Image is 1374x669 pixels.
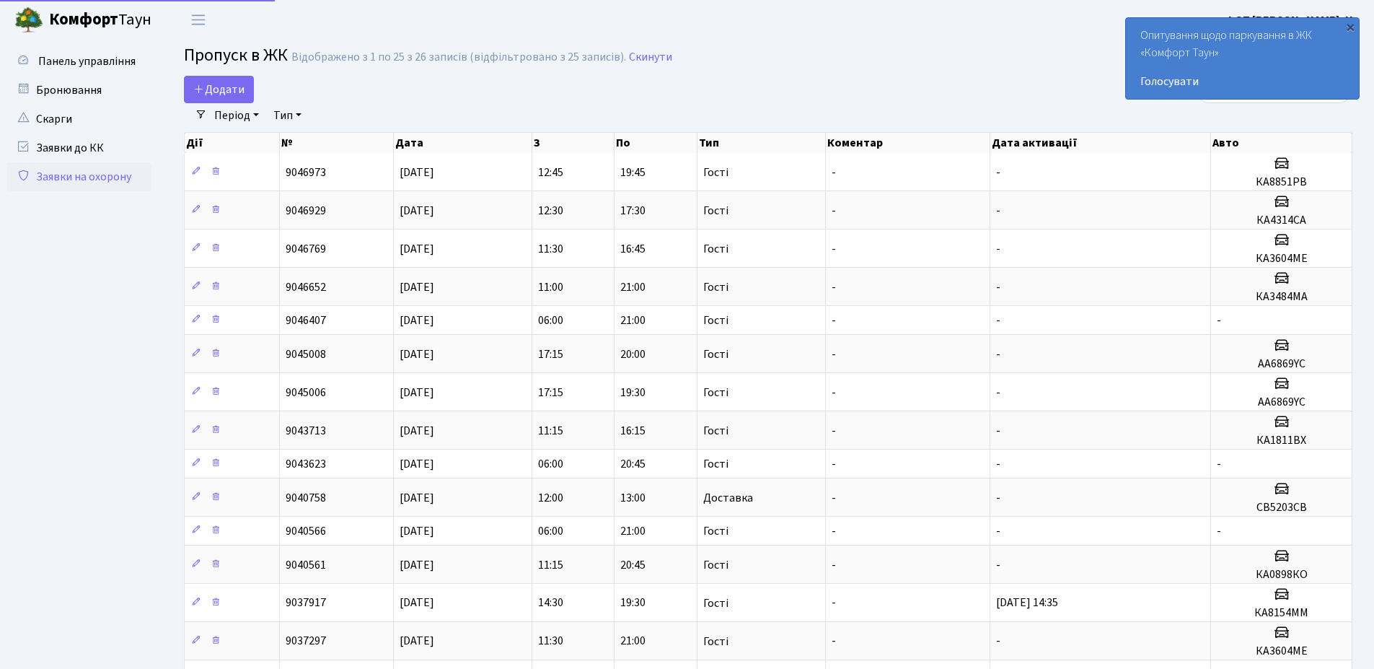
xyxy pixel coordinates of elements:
[996,385,1000,401] span: -
[286,241,326,257] span: 9046769
[1140,73,1344,90] a: Голосувати
[1225,12,1357,29] a: ФОП [PERSON_NAME]. Н.
[1217,290,1346,304] h5: КА3484МА
[697,133,826,153] th: Тип
[1217,523,1221,539] span: -
[184,43,288,68] span: Пропуск в ЖК
[49,8,118,31] b: Комфорт
[703,525,728,537] span: Гості
[7,134,151,162] a: Заявки до КК
[832,423,836,439] span: -
[703,636,728,647] span: Гості
[538,557,563,573] span: 11:15
[7,162,151,191] a: Заявки на охорону
[832,385,836,401] span: -
[286,595,326,611] span: 9037917
[538,203,563,219] span: 12:30
[180,8,216,32] button: Переключити навігацію
[400,279,434,295] span: [DATE]
[538,490,563,506] span: 12:00
[286,346,326,362] span: 9045008
[832,279,836,295] span: -
[996,165,1000,180] span: -
[615,133,697,153] th: По
[400,203,434,219] span: [DATE]
[208,103,265,128] a: Період
[286,456,326,472] span: 9043623
[620,346,646,362] span: 20:00
[832,557,836,573] span: -
[268,103,307,128] a: Тип
[1217,175,1346,189] h5: КА8851РВ
[1126,18,1359,99] div: Опитування щодо паркування в ЖК «Комфорт Таун»
[400,456,434,472] span: [DATE]
[629,51,672,64] a: Скинути
[996,346,1000,362] span: -
[996,456,1000,472] span: -
[7,76,151,105] a: Бронювання
[1217,501,1346,515] h5: СВ5203СВ
[832,346,836,362] span: -
[538,456,563,472] span: 06:00
[703,458,728,470] span: Гості
[291,51,626,64] div: Відображено з 1 по 25 з 26 записів (відфільтровано з 25 записів).
[703,205,728,217] span: Гості
[14,6,43,35] img: logo.png
[538,312,563,328] span: 06:00
[1217,434,1346,447] h5: КА1811ВХ
[1225,12,1357,28] b: ФОП [PERSON_NAME]. Н.
[832,456,836,472] span: -
[286,203,326,219] span: 9046929
[996,279,1000,295] span: -
[703,281,728,293] span: Гості
[400,312,434,328] span: [DATE]
[538,385,563,401] span: 17:15
[1217,606,1346,620] h5: КА8154ММ
[394,133,532,153] th: Дата
[1217,568,1346,582] h5: КА0898КО
[1217,214,1346,227] h5: КА4314СА
[185,133,280,153] th: Дії
[1217,644,1346,658] h5: КА3604МЕ
[832,595,836,611] span: -
[1217,456,1221,472] span: -
[703,167,728,178] span: Гості
[286,385,326,401] span: 9045006
[996,203,1000,219] span: -
[400,557,434,573] span: [DATE]
[1211,133,1352,153] th: Авто
[7,47,151,76] a: Панель управління
[1217,312,1221,328] span: -
[832,523,836,539] span: -
[703,349,728,360] span: Гості
[400,385,434,401] span: [DATE]
[193,82,245,97] span: Додати
[538,346,563,362] span: 17:15
[832,241,836,257] span: -
[990,133,1212,153] th: Дата активації
[832,165,836,180] span: -
[826,133,990,153] th: Коментар
[620,385,646,401] span: 19:30
[538,423,563,439] span: 11:15
[286,279,326,295] span: 9046652
[703,425,728,437] span: Гості
[996,312,1000,328] span: -
[400,423,434,439] span: [DATE]
[286,312,326,328] span: 9046407
[996,595,1058,611] span: [DATE] 14:35
[996,557,1000,573] span: -
[286,165,326,180] span: 9046973
[538,634,563,650] span: 11:30
[400,165,434,180] span: [DATE]
[996,634,1000,650] span: -
[538,523,563,539] span: 06:00
[703,492,753,504] span: Доставка
[400,346,434,362] span: [DATE]
[49,8,151,32] span: Таун
[996,241,1000,257] span: -
[620,203,646,219] span: 17:30
[532,133,615,153] th: З
[400,595,434,611] span: [DATE]
[996,423,1000,439] span: -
